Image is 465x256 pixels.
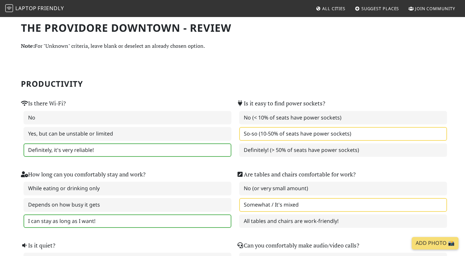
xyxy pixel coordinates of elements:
label: Definitely, it's very reliable! [24,143,231,157]
a: Join Community [406,3,458,14]
label: Is there Wi-Fi? [21,99,66,108]
label: So-so (10-50% of seats have power sockets) [239,127,447,141]
label: Is it easy to find power sockets? [237,99,325,108]
label: No (or very small amount) [239,182,447,195]
span: All Cities [322,6,345,11]
a: All Cities [313,3,348,14]
p: For "Unknown" criteria, leave blank or deselect an already chosen option. [21,42,444,50]
a: LaptopFriendly LaptopFriendly [5,3,64,14]
label: Definitely! (> 50% of seats have power sockets) [239,143,447,157]
a: Add Photo 📸 [412,237,458,249]
label: While eating or drinking only [24,182,231,195]
label: Can you comfortably make audio/video calls? [237,241,359,250]
h2: Productivity [21,79,444,89]
label: No (< 10% of seats have power sockets) [239,111,447,125]
label: Yes, but can be unstable or limited [24,127,231,141]
span: Laptop [15,5,37,12]
span: Suggest Places [361,6,399,11]
strong: Note: [21,42,35,49]
label: I can stay as long as I want! [24,214,231,228]
img: LaptopFriendly [5,4,13,12]
label: How long can you comfortably stay and work? [21,170,145,179]
label: Depends on how busy it gets [24,198,231,212]
span: Friendly [38,5,64,12]
label: All tables and chairs are work-friendly! [239,214,447,228]
label: Are tables and chairs comfortable for work? [237,170,356,179]
span: Join Community [415,6,455,11]
label: Is it quiet? [21,241,55,250]
h1: The Providore Downtown - Review [21,22,444,34]
label: Somewhat / It's mixed [239,198,447,212]
label: No [24,111,231,125]
a: Suggest Places [352,3,402,14]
